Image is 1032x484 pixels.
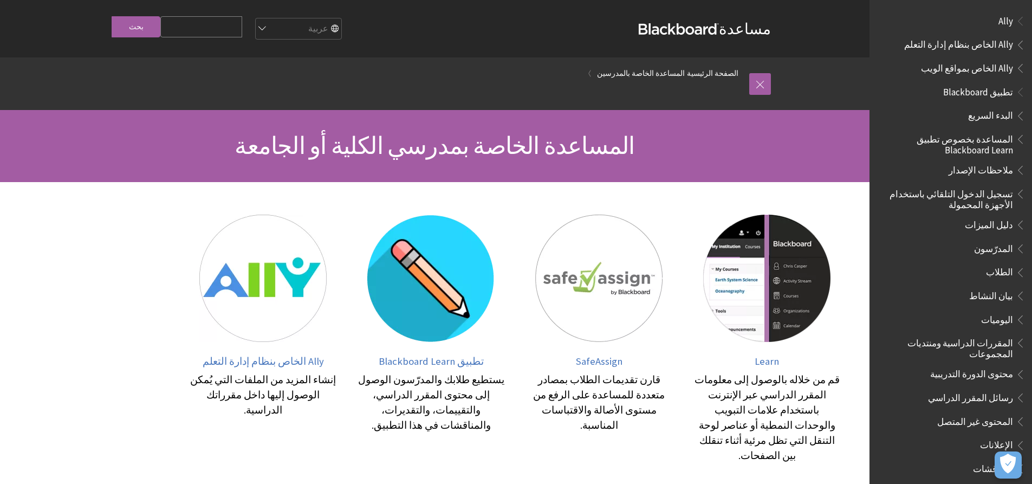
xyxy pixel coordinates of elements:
div: قم من خلاله بالوصول إلى معلومات المقرر الدراسي عبر الإنترنت باستخدام علامات التبويب والوحدات النم... [694,372,840,463]
span: Ally الخاص بمواقع الويب [921,59,1013,74]
img: Ally الخاص بنظام إدارة التعلم [199,215,327,342]
span: تسجيل الدخول التلقائي باستخدام الأجهزة المحمولة [882,185,1013,210]
span: محتوى الدورة التدريبية [930,365,1013,380]
span: الإعلانات [980,436,1013,451]
span: تطبيق Blackboard [943,83,1013,98]
span: المقررات الدراسية ومنتديات المجموعات [882,334,1013,359]
select: Site Language Selector [255,18,341,40]
span: رسائل المقرر الدراسي [928,389,1013,403]
span: المحتوى غير المتصل [937,412,1013,427]
nav: Book outline for Anthology Ally Help [876,12,1025,78]
strong: Blackboard [639,23,719,35]
span: تطبيق Blackboard Learn [379,355,484,367]
span: دليل الميزات [965,216,1013,230]
a: الصفحة الرئيسية [687,67,738,80]
button: فتح التفضيلات [995,451,1022,479]
a: SafeAssign SafeAssign قارن تقديمات الطلاب بمصادر متعددة للمساعدة على الرفع من مستوى الأصالة والاق... [526,215,672,463]
span: Ally الخاص بنظام إدارة التعلم [904,36,1013,50]
span: اليوميات [981,311,1013,325]
span: المساعدة بخصوص تطبيق Blackboard Learn [882,130,1013,156]
img: Learn [703,215,830,342]
span: المناقشات [973,460,1013,474]
input: بحث [112,16,160,37]
span: المساعدة الخاصة بمدرسي الكلية أو الجامعة [235,131,634,160]
a: تطبيق Blackboard Learn تطبيق Blackboard Learn يستطيع طلابك والمدرّسون الوصول إلى محتوى المقرر الد... [358,215,504,463]
span: Learn [755,355,779,367]
div: يستطيع طلابك والمدرّسون الوصول إلى محتوى المقرر الدراسي، والتقييمات، والتقديرات، والمناقشات في هذ... [358,372,504,433]
a: Learn Learn قم من خلاله بالوصول إلى معلومات المقرر الدراسي عبر الإنترنت باستخدام علامات التبويب و... [694,215,840,463]
a: المساعدة الخاصة بالمدرسين [597,67,685,80]
span: بيان النشاط [969,287,1013,301]
div: إنشاء المزيد من الملفات التي يُمكن الوصول إليها داخل مقرراتك الدراسية. [190,372,336,418]
span: الطلاب [986,263,1013,278]
img: SafeAssign [535,215,663,342]
a: مساعدةBlackboard [639,19,771,38]
div: قارن تقديمات الطلاب بمصادر متعددة للمساعدة على الرفع من مستوى الأصالة والاقتباسات المناسبة. [526,372,672,433]
span: SafeAssign [576,355,622,367]
a: Ally الخاص بنظام إدارة التعلم Ally الخاص بنظام إدارة التعلم إنشاء المزيد من الملفات التي يُمكن ال... [190,215,336,463]
img: تطبيق Blackboard Learn [367,215,495,342]
span: المدرّسون [974,240,1013,254]
span: Ally الخاص بنظام إدارة التعلم [203,355,324,367]
span: البدء السريع [968,107,1013,121]
span: Ally [998,12,1013,27]
span: ملاحظات الإصدار [949,161,1013,176]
